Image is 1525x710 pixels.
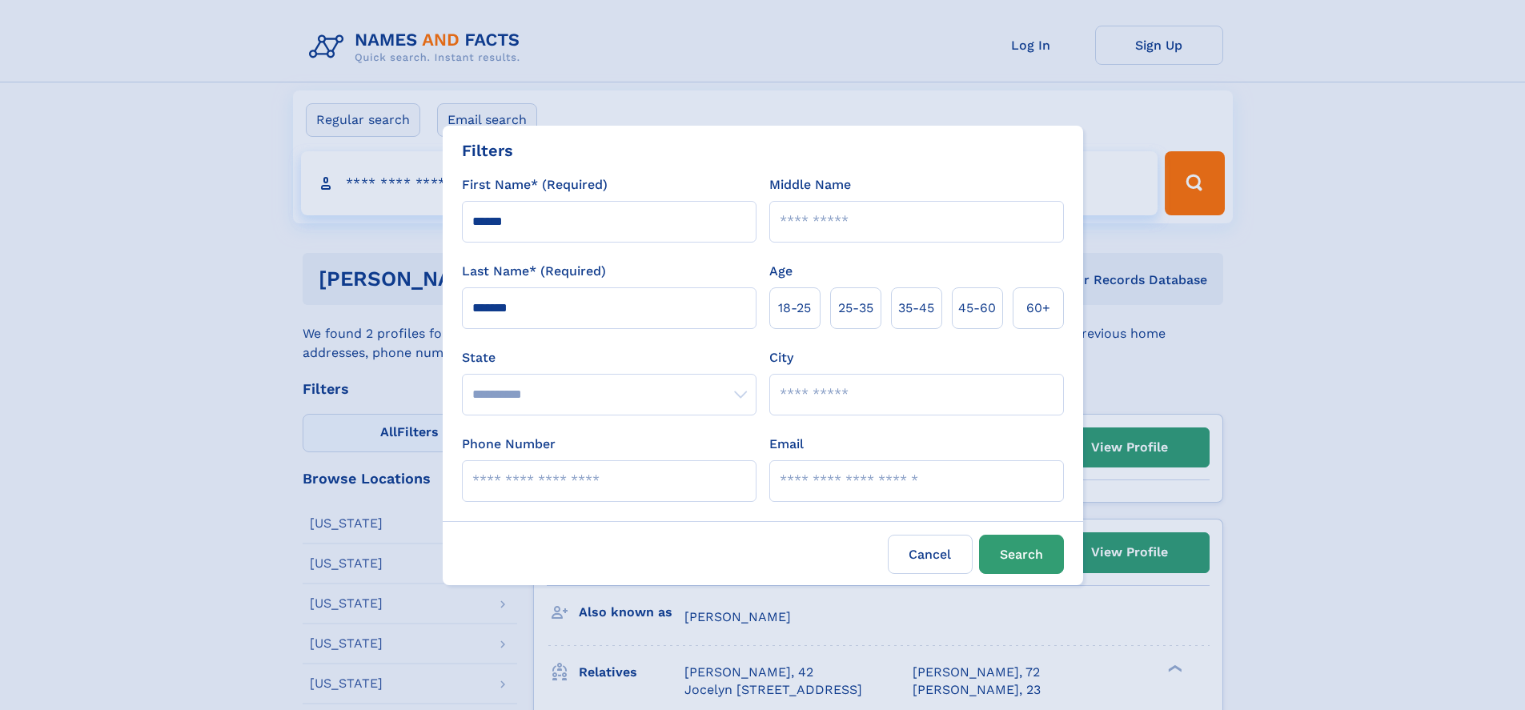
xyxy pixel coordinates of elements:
label: Phone Number [462,435,556,454]
button: Search [979,535,1064,574]
label: City [769,348,793,367]
label: State [462,348,756,367]
span: 35‑45 [898,299,934,318]
span: 60+ [1026,299,1050,318]
span: 18‑25 [778,299,811,318]
label: Last Name* (Required) [462,262,606,281]
label: First Name* (Required) [462,175,608,195]
span: 45‑60 [958,299,996,318]
label: Email [769,435,804,454]
label: Cancel [888,535,973,574]
label: Middle Name [769,175,851,195]
div: Filters [462,138,513,162]
label: Age [769,262,793,281]
span: 25‑35 [838,299,873,318]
